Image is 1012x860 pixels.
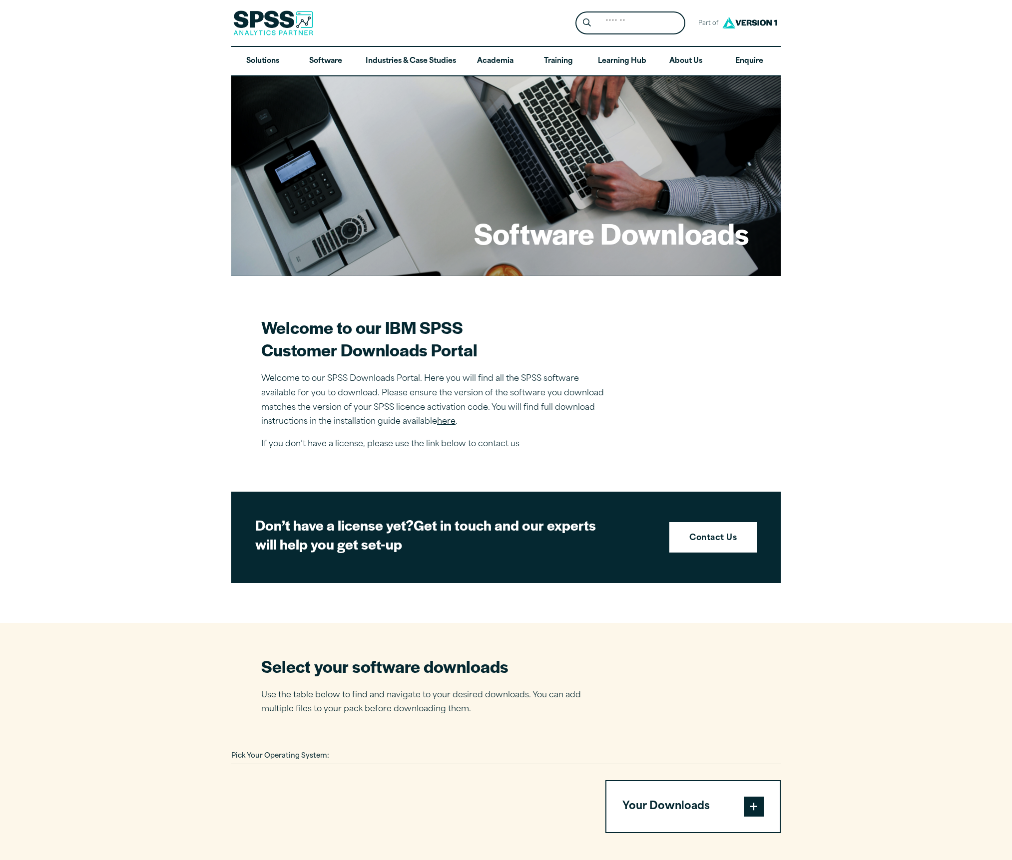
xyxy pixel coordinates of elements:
[261,372,611,429] p: Welcome to our SPSS Downloads Portal. Here you will find all the SPSS software available for you ...
[527,47,590,76] a: Training
[654,47,717,76] a: About Us
[261,688,596,717] p: Use the table below to find and navigate to your desired downloads. You can add multiple files to...
[606,781,780,832] button: Your Downloads
[590,47,654,76] a: Learning Hub
[474,214,749,253] h1: Software Downloads
[669,522,757,553] a: Contact Us
[575,11,685,35] form: Site Header Search Form
[578,14,596,32] button: Search magnifying glass icon
[255,515,414,535] strong: Don’t have a license yet?
[261,437,611,452] p: If you don’t have a license, please use the link below to contact us
[693,16,720,31] span: Part of
[231,47,781,76] nav: Desktop version of site main menu
[231,753,329,759] span: Pick Your Operating System:
[583,18,591,27] svg: Search magnifying glass icon
[718,47,781,76] a: Enquire
[233,10,313,35] img: SPSS Analytics Partner
[720,13,780,32] img: Version1 Logo
[358,47,464,76] a: Industries & Case Studies
[464,47,527,76] a: Academia
[689,532,737,545] strong: Contact Us
[261,655,596,677] h2: Select your software downloads
[261,316,611,361] h2: Welcome to our IBM SPSS Customer Downloads Portal
[294,47,357,76] a: Software
[437,418,456,426] a: here
[255,516,605,553] h2: Get in touch and our experts will help you get set-up
[231,47,294,76] a: Solutions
